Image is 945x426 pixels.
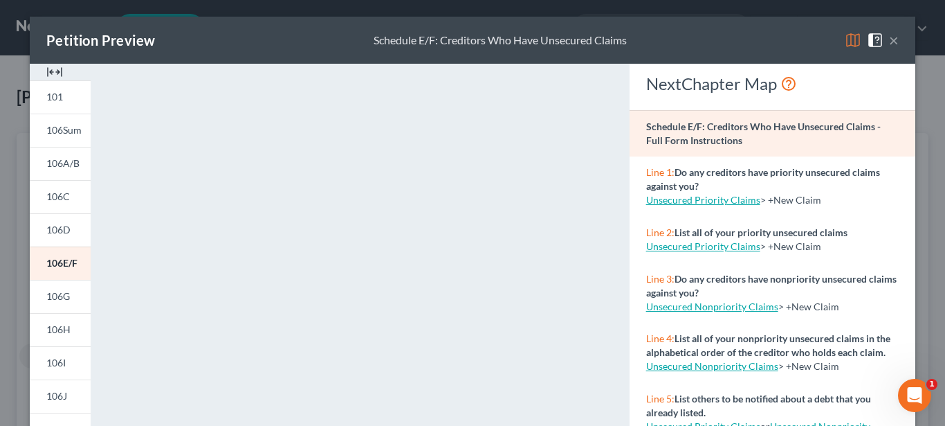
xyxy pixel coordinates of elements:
[646,227,675,238] span: Line 2:
[646,273,897,299] strong: Do any creditors have nonpriority unsecured claims against you?
[646,273,675,285] span: Line 3:
[867,32,883,48] img: help-close-5ba153eb36485ed6c1ea00a893f15db1cb9b99d6cae46e1a8edb6c62d00a1a76.svg
[646,332,890,358] strong: List all of your nonpriority unsecured claims in the alphabetical order of the creditor who holds...
[374,33,627,48] div: Schedule E/F: Creditors Who Have Unsecured Claims
[646,360,778,372] a: Unsecured Nonpriority Claims
[646,240,760,252] a: Unsecured Priority Claims
[646,393,675,405] span: Line 5:
[898,379,931,412] iframe: Intercom live chat
[778,360,839,372] span: > +New Claim
[46,290,70,302] span: 106G
[46,30,155,50] div: Petition Preview
[30,346,91,380] a: 106I
[46,91,63,103] span: 101
[675,227,847,238] strong: List all of your priority unsecured claims
[646,73,899,95] div: NextChapter Map
[760,240,821,252] span: > +New Claim
[46,323,71,335] span: 106H
[646,194,760,206] a: Unsecured Priority Claims
[646,121,881,146] strong: Schedule E/F: Creditors Who Have Unsecured Claims - Full Form Instructions
[46,390,67,402] span: 106J
[46,357,66,369] span: 106I
[46,64,63,80] img: expand-e0f6d898513216a626fdd78e52531dac95497ffd26381d4c15ee2fc46db09dca.svg
[926,379,937,390] span: 1
[30,213,91,247] a: 106D
[646,393,871,418] strong: List others to be notified about a debt that you already listed.
[646,166,880,192] strong: Do any creditors have priority unsecured claims against you?
[30,280,91,313] a: 106G
[30,80,91,114] a: 101
[30,114,91,147] a: 106Sum
[46,157,80,169] span: 106A/B
[889,32,899,48] button: ×
[30,380,91,413] a: 106J
[46,124,82,136] span: 106Sum
[778,301,839,312] span: > +New Claim
[30,180,91,213] a: 106C
[30,147,91,180] a: 106A/B
[845,32,861,48] img: map-eea8200ae884c6f1103ae1953ef3d486a96c86aabb227e865a55264e3737af1f.svg
[30,313,91,346] a: 106H
[30,247,91,280] a: 106E/F
[646,332,675,344] span: Line 4:
[46,224,71,236] span: 106D
[646,301,778,312] a: Unsecured Nonpriority Claims
[760,194,821,206] span: > +New Claim
[646,166,675,178] span: Line 1:
[46,257,77,269] span: 106E/F
[46,190,70,202] span: 106C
